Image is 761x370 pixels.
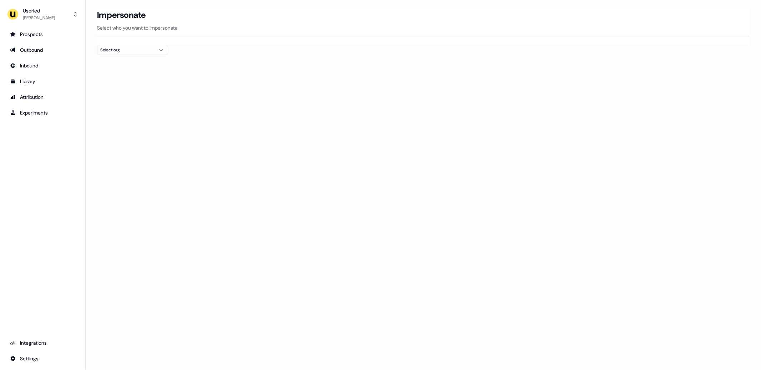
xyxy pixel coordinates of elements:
div: [PERSON_NAME] [23,14,55,21]
div: Select org [100,46,154,54]
a: Go to integrations [6,337,80,349]
div: Experiments [10,109,75,116]
a: Go to outbound experience [6,44,80,56]
a: Go to templates [6,76,80,87]
div: Inbound [10,62,75,69]
div: Userled [23,7,55,14]
div: Settings [10,355,75,362]
a: Go to experiments [6,107,80,118]
div: Integrations [10,339,75,346]
div: Prospects [10,31,75,38]
div: Outbound [10,46,75,54]
a: Go to Inbound [6,60,80,71]
div: Attribution [10,93,75,101]
div: Library [10,78,75,85]
button: Userled[PERSON_NAME] [6,6,80,23]
a: Go to attribution [6,91,80,103]
a: Go to prospects [6,29,80,40]
p: Select who you want to impersonate [97,24,750,31]
button: Select org [97,45,168,55]
a: Go to integrations [6,353,80,364]
h3: Impersonate [97,10,146,20]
